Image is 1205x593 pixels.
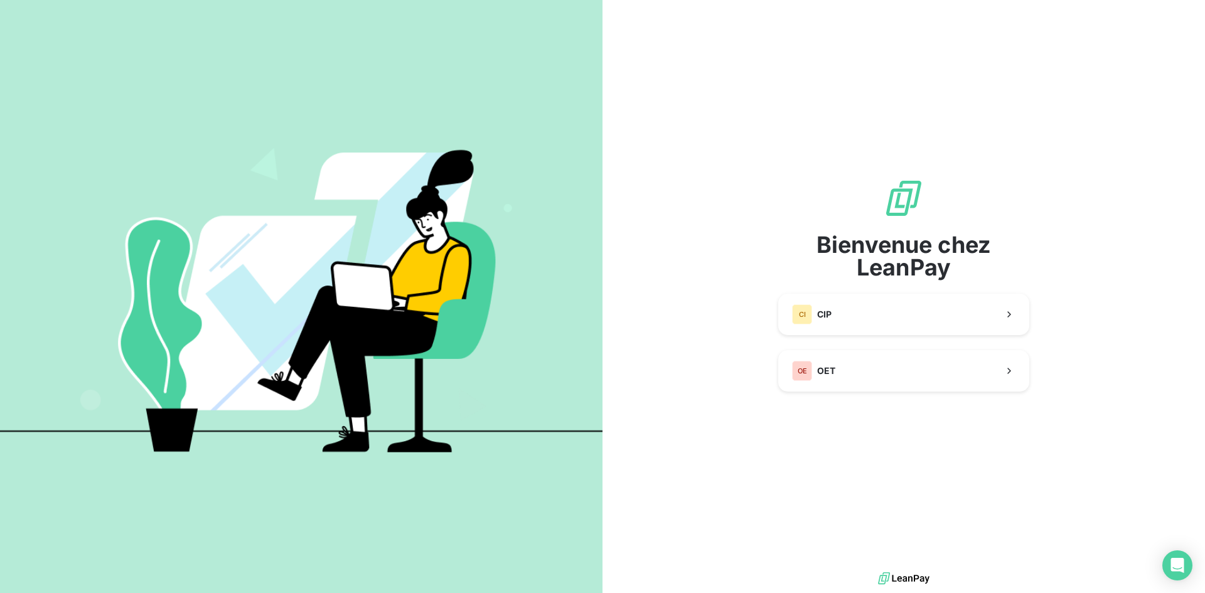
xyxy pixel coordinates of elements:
img: logo sigle [884,178,924,218]
span: OET [817,365,835,377]
button: CICIP [778,294,1029,335]
div: OE [792,361,812,381]
img: logo [878,569,929,588]
button: OEOET [778,350,1029,392]
div: CI [792,304,812,324]
span: CIP [817,308,832,321]
div: Open Intercom Messenger [1162,550,1192,580]
span: Bienvenue chez LeanPay [778,233,1029,279]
